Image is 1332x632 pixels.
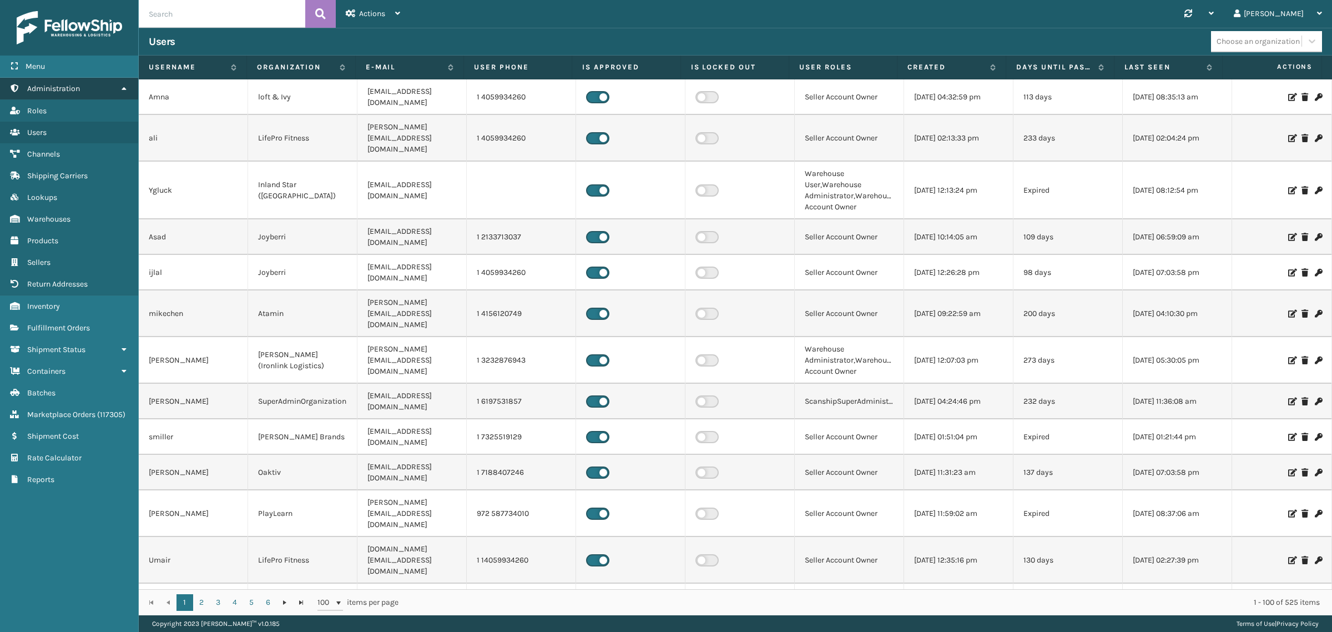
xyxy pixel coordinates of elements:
[795,79,904,115] td: Seller Account Owner
[27,410,95,419] span: Marketplace Orders
[795,537,904,584] td: Seller Account Owner
[1123,584,1232,619] td: [DATE] 07:03:58 pm
[1301,233,1308,241] i: Delete
[27,388,56,398] span: Batches
[467,455,576,490] td: 1 7188407246
[1288,556,1295,564] i: Edit
[357,337,467,384] td: [PERSON_NAME][EMAIL_ADDRESS][DOMAIN_NAME]
[248,337,357,384] td: [PERSON_NAME] (Ironlink Logistics)
[1013,384,1123,419] td: 232 days
[1301,357,1308,364] i: Delete
[260,594,276,611] a: 6
[1315,310,1321,318] i: Change Password
[317,597,334,608] span: 100
[27,171,88,180] span: Shipping Carriers
[248,455,357,490] td: Oaktiv
[904,490,1013,537] td: [DATE] 11:59:02 am
[467,537,576,584] td: 1 14059934260
[1315,233,1321,241] i: Change Password
[357,455,467,490] td: [EMAIL_ADDRESS][DOMAIN_NAME]
[1123,419,1232,455] td: [DATE] 01:21:44 pm
[795,384,904,419] td: ScanshipSuperAdministrator
[904,419,1013,455] td: [DATE] 01:51:04 pm
[1301,433,1308,441] i: Delete
[139,255,248,290] td: ijlal
[1123,537,1232,584] td: [DATE] 02:27:39 pm
[1288,93,1295,101] i: Edit
[139,162,248,219] td: Ygluck
[1315,187,1321,194] i: Change Password
[1301,269,1308,277] i: Delete
[904,290,1013,337] td: [DATE] 09:22:59 am
[276,594,293,611] a: Go to the next page
[27,236,58,245] span: Products
[139,337,248,384] td: [PERSON_NAME]
[1013,115,1123,162] td: 233 days
[1276,620,1319,628] a: Privacy Policy
[1315,134,1321,142] i: Change Password
[1301,510,1308,518] i: Delete
[248,162,357,219] td: Inland Star ([GEOGRAPHIC_DATA])
[27,214,70,224] span: Warehouses
[226,594,243,611] a: 4
[27,149,60,159] span: Channels
[149,35,175,48] h3: Users
[27,432,79,441] span: Shipment Cost
[904,384,1013,419] td: [DATE] 04:24:46 pm
[27,106,47,116] span: Roles
[1123,455,1232,490] td: [DATE] 07:03:58 pm
[1301,93,1308,101] i: Delete
[357,162,467,219] td: [EMAIL_ADDRESS][DOMAIN_NAME]
[27,84,80,93] span: Administration
[467,419,576,455] td: 1 7325519129
[27,279,88,289] span: Return Addresses
[414,597,1320,608] div: 1 - 100 of 525 items
[1013,490,1123,537] td: Expired
[27,367,65,376] span: Containers
[795,219,904,255] td: Seller Account Owner
[1016,62,1093,72] label: Days until password expires
[467,290,576,337] td: 1 4156120749
[27,258,51,267] span: Sellers
[27,128,47,137] span: Users
[139,419,248,455] td: smiller
[139,79,248,115] td: Amna
[1288,398,1295,405] i: Edit
[193,594,210,611] a: 2
[17,11,122,44] img: logo
[293,594,310,611] a: Go to the last page
[280,598,289,607] span: Go to the next page
[248,219,357,255] td: Joyberri
[248,290,357,337] td: Atamin
[795,584,904,619] td: Seller Account Owner
[1124,62,1201,72] label: Last Seen
[1013,419,1123,455] td: Expired
[357,219,467,255] td: [EMAIL_ADDRESS][DOMAIN_NAME]
[357,419,467,455] td: [EMAIL_ADDRESS][DOMAIN_NAME]
[795,115,904,162] td: Seller Account Owner
[904,162,1013,219] td: [DATE] 12:13:24 pm
[1237,620,1275,628] a: Terms of Use
[1315,398,1321,405] i: Change Password
[1013,290,1123,337] td: 200 days
[357,490,467,537] td: [PERSON_NAME][EMAIL_ADDRESS][DOMAIN_NAME]
[139,490,248,537] td: [PERSON_NAME]
[582,62,670,72] label: Is Approved
[1013,219,1123,255] td: 109 days
[1315,357,1321,364] i: Change Password
[467,79,576,115] td: 1 4059934260
[139,455,248,490] td: [PERSON_NAME]
[1288,310,1295,318] i: Edit
[359,9,385,18] span: Actions
[467,384,576,419] td: 1 6197531857
[27,453,82,463] span: Rate Calculator
[1123,290,1232,337] td: [DATE] 04:10:30 pm
[1301,187,1308,194] i: Delete
[357,290,467,337] td: [PERSON_NAME][EMAIL_ADDRESS][DOMAIN_NAME]
[248,490,357,537] td: PlayLearn
[1013,255,1123,290] td: 98 days
[1123,219,1232,255] td: [DATE] 06:59:09 am
[27,345,85,354] span: Shipment Status
[26,62,45,71] span: Menu
[904,115,1013,162] td: [DATE] 02:13:33 pm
